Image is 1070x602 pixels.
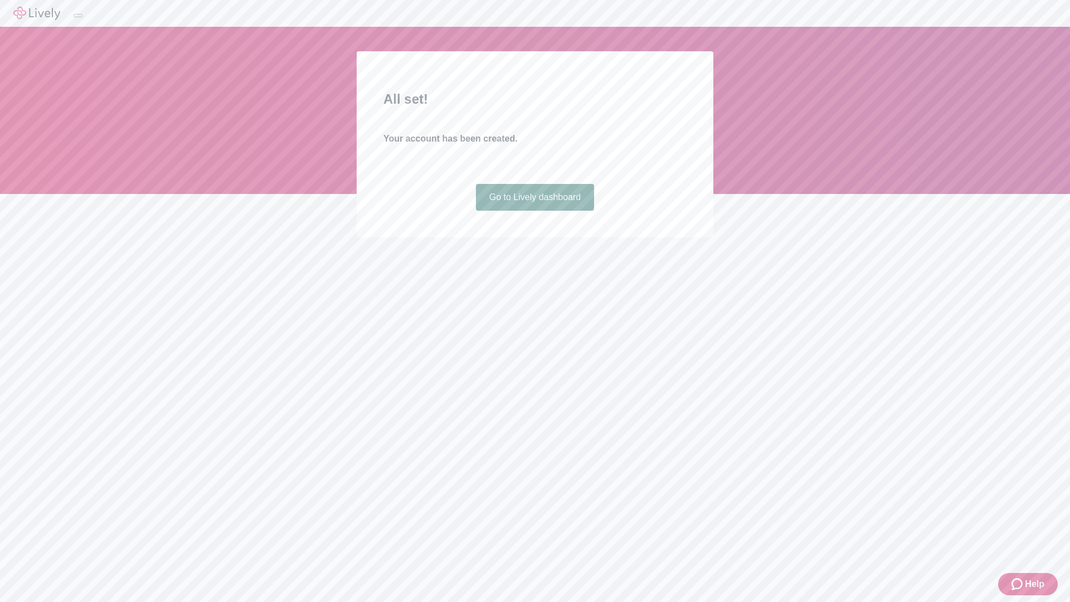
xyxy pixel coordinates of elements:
[383,89,687,109] h2: All set!
[476,184,595,211] a: Go to Lively dashboard
[1025,577,1044,591] span: Help
[74,14,82,17] button: Log out
[1011,577,1025,591] svg: Zendesk support icon
[383,132,687,145] h4: Your account has been created.
[13,7,60,20] img: Lively
[998,573,1058,595] button: Zendesk support iconHelp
